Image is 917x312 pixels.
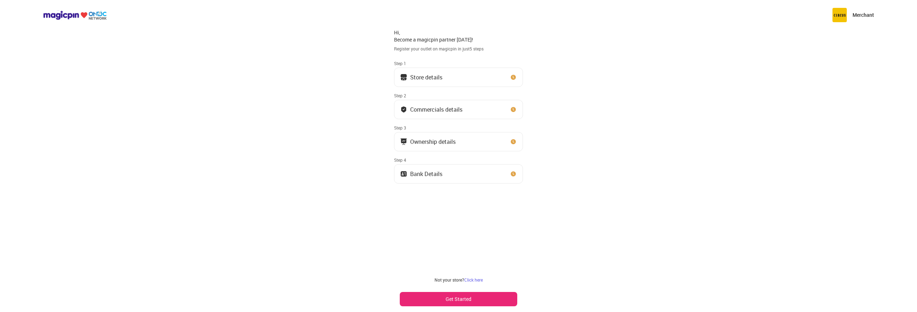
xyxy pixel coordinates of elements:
[510,74,517,81] img: clock_icon_new.67dbf243.svg
[832,8,847,22] img: circus.b677b59b.png
[410,140,456,143] div: Ownership details
[43,10,107,20] img: ondc-logo-new-small.8a59708e.svg
[400,138,407,145] img: commercials_icon.983f7837.svg
[853,11,874,19] p: Merchant
[400,106,407,113] img: bank_details_tick.fdc3558c.svg
[410,75,442,79] div: Store details
[400,74,407,81] img: storeIcon.9b1f7264.svg
[400,170,407,177] img: ownership_icon.37569ceb.svg
[410,172,442,176] div: Bank Details
[394,164,523,184] button: Bank Details
[394,68,523,87] button: Store details
[464,277,483,283] a: Click here
[410,108,462,111] div: Commercials details
[394,46,523,52] div: Register your outlet on magicpin in just 5 steps
[510,138,517,145] img: clock_icon_new.67dbf243.svg
[394,93,523,98] div: Step 2
[394,125,523,131] div: Step 3
[510,106,517,113] img: clock_icon_new.67dbf243.svg
[394,100,523,119] button: Commercials details
[394,29,523,43] div: Hi, Become a magicpin partner [DATE]!
[394,157,523,163] div: Step 4
[394,60,523,66] div: Step 1
[435,277,464,283] span: Not your store?
[510,170,517,177] img: clock_icon_new.67dbf243.svg
[400,292,517,306] button: Get Started
[394,132,523,151] button: Ownership details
